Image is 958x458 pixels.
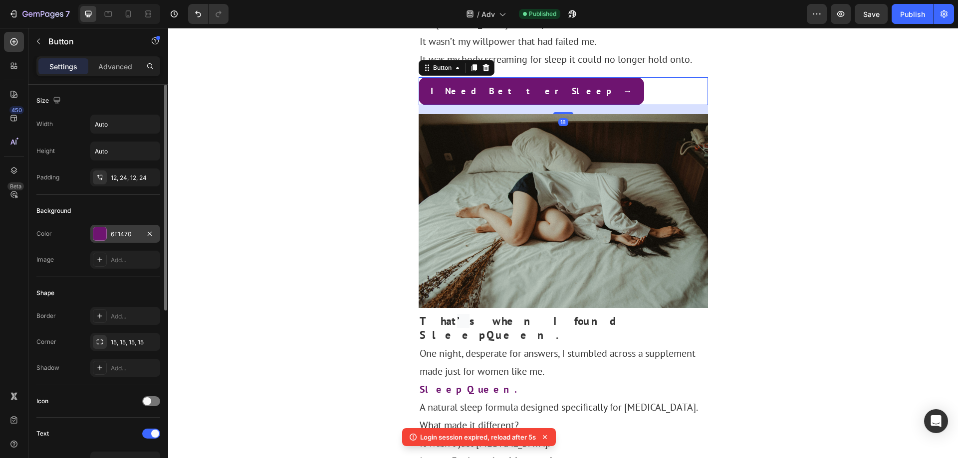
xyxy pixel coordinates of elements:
[892,4,934,24] button: Publish
[251,370,539,388] p: A natural sleep formula designed specifically for [MEDICAL_DATA].
[36,255,54,264] div: Image
[48,35,133,47] p: Button
[36,229,52,238] div: Color
[98,61,132,72] p: Advanced
[111,230,140,239] div: 6E1470
[863,10,880,18] span: Save
[36,363,59,372] div: Shadow
[188,4,229,24] div: Undo/Redo
[111,338,158,347] div: 15, 15, 15, 15
[4,4,74,24] button: 7
[251,406,539,424] p: It wasn’t just [MEDICAL_DATA].
[251,388,539,406] p: What made it different?
[111,312,158,321] div: Add...
[283,427,386,440] strong: 3-in-1 blend
[477,9,479,19] span: /
[250,49,476,77] button: <p><strong>I Need Better Sleep →</strong></p>
[36,94,63,108] div: Size
[251,286,289,300] strong: That
[855,4,888,24] button: Save
[251,424,539,442] p: It was a :
[250,86,540,280] img: gempages_581761112035295971-69f4a768-9db9-4508-b9e7-772773819a65.jpg
[36,429,49,438] div: Text
[251,286,469,314] strong: s when I found SleepQueen.
[36,147,55,155] div: Height
[91,142,160,160] input: Auto
[36,120,53,129] div: Width
[289,286,301,300] strong: ’
[7,182,24,190] div: Beta
[9,106,24,114] div: 450
[36,397,48,406] div: Icon
[481,9,495,19] span: Adv
[111,256,158,265] div: Add...
[49,61,77,72] p: Settings
[251,355,354,368] strong: SleepQueen.
[168,28,958,458] iframe: Design area
[36,173,59,182] div: Padding
[36,206,71,215] div: Background
[420,432,536,442] p: Login session expired, reload after 5s
[390,90,400,98] div: 18
[36,289,54,298] div: Shape
[36,337,56,346] div: Corner
[65,8,70,20] p: 7
[36,311,56,320] div: Border
[111,173,158,182] div: 12, 24, 12, 24
[111,364,158,373] div: Add...
[924,409,948,433] div: Open Intercom Messenger
[263,35,285,44] div: Button
[91,115,160,133] input: Auto
[900,9,925,19] div: Publish
[262,57,464,69] strong: I Need Better Sleep →
[251,316,539,352] p: One night, desperate for answers, I stumbled across a supplement made just for women like me.
[529,9,556,18] span: Published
